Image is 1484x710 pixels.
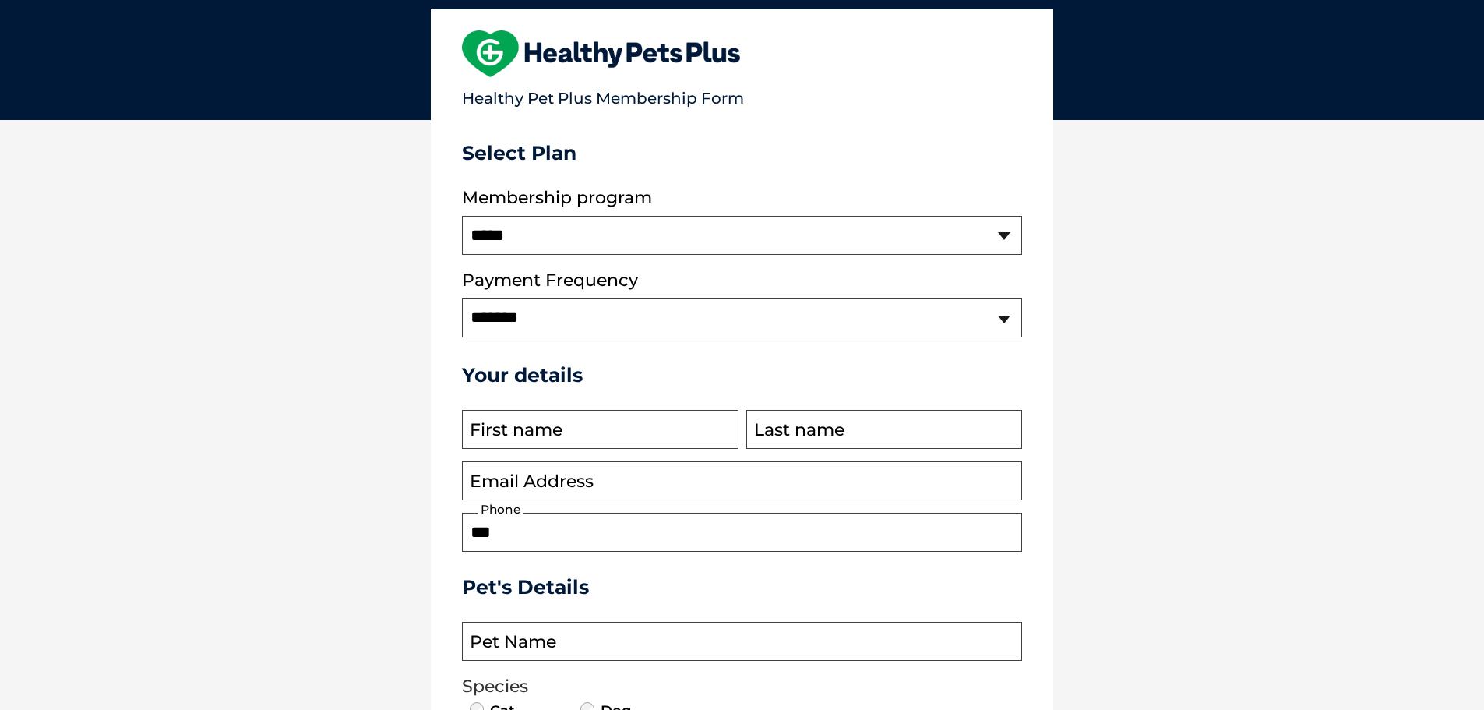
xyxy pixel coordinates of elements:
h3: Your details [462,363,1022,387]
label: Payment Frequency [462,270,638,291]
h3: Select Plan [462,141,1022,164]
label: Email Address [470,472,594,492]
label: Last name [754,420,844,440]
label: Phone [478,503,523,517]
h3: Pet's Details [456,575,1028,599]
legend: Species [462,676,1022,697]
p: Healthy Pet Plus Membership Form [462,82,1022,108]
img: heart-shape-hpp-logo-large.png [462,30,740,77]
label: First name [470,420,562,440]
label: Membership program [462,188,1022,208]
